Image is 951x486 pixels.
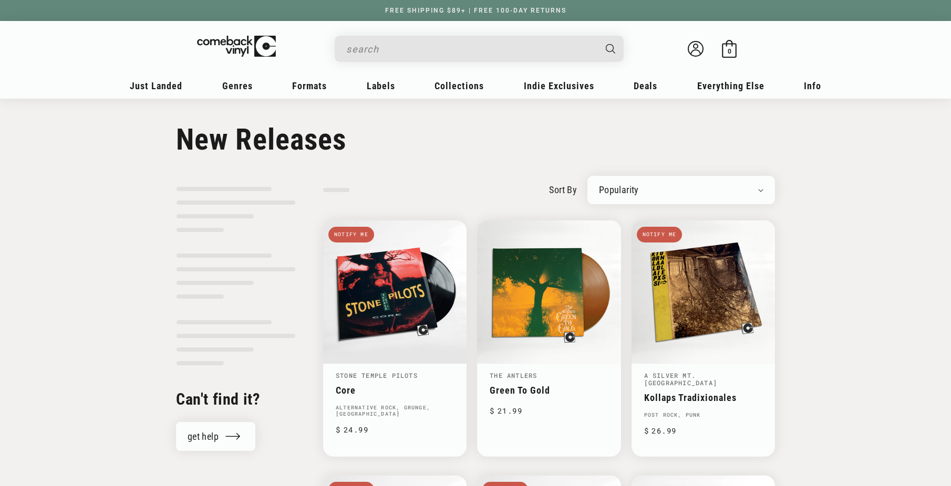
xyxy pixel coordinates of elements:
[435,80,484,91] span: Collections
[292,80,327,91] span: Formats
[644,392,762,403] a: Kollaps Tradixionales
[490,371,537,379] a: The Antlers
[335,36,624,62] div: Search
[176,389,296,409] h2: Can't find it?
[644,371,717,387] a: A Silver Mt. [GEOGRAPHIC_DATA]
[804,80,821,91] span: Info
[524,80,594,91] span: Indie Exclusives
[549,183,577,197] label: sort by
[176,422,255,451] a: get help
[130,80,182,91] span: Just Landed
[222,80,253,91] span: Genres
[336,371,418,379] a: Stone Temple Pilots
[697,80,764,91] span: Everything Else
[597,36,625,62] button: Search
[728,47,731,55] span: 0
[176,122,775,157] h1: New Releases
[375,7,577,14] a: FREE SHIPPING $89+ | FREE 100-DAY RETURNS
[367,80,395,91] span: Labels
[634,80,657,91] span: Deals
[336,385,454,396] a: Core
[490,385,608,396] a: Green To Gold
[346,38,595,60] input: search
